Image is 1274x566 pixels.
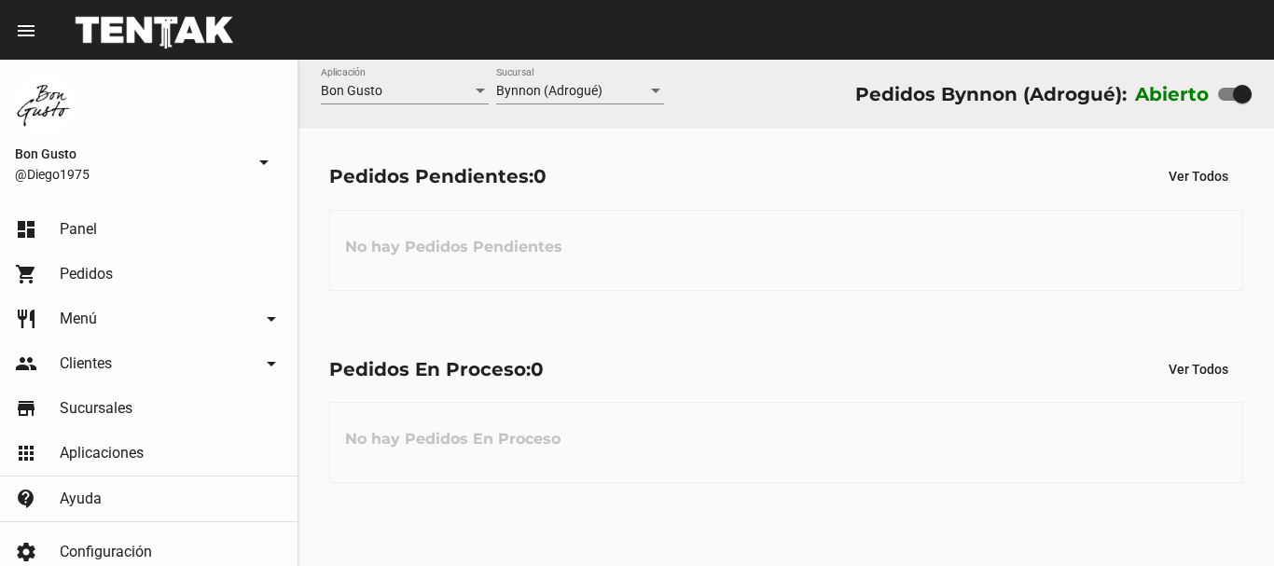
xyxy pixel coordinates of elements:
span: Ayuda [60,490,102,508]
mat-icon: arrow_drop_down [260,308,283,330]
span: Menú [60,310,97,328]
span: Sucursales [60,399,132,418]
span: 0 [531,358,544,380]
span: @Diego1975 [15,165,245,184]
mat-icon: people [15,352,37,375]
h3: No hay Pedidos En Proceso [330,411,575,467]
div: Pedidos En Proceso: [329,354,544,384]
mat-icon: restaurant [15,308,37,330]
span: Ver Todos [1169,169,1228,184]
img: 8570adf9-ca52-4367-b116-ae09c64cf26e.jpg [15,75,75,134]
span: Clientes [60,354,112,373]
span: Bynnon (Adrogué) [496,83,602,98]
mat-icon: store [15,397,37,420]
mat-icon: shopping_cart [15,263,37,285]
button: Ver Todos [1154,159,1243,193]
span: 0 [533,165,547,187]
mat-icon: menu [15,20,37,42]
button: Ver Todos [1154,352,1243,386]
mat-icon: dashboard [15,218,37,241]
h3: No hay Pedidos Pendientes [330,219,577,275]
div: Pedidos Pendientes: [329,161,547,191]
label: Abierto [1135,79,1210,109]
mat-icon: contact_support [15,488,37,510]
span: Ver Todos [1169,362,1228,377]
span: Aplicaciones [60,444,144,462]
mat-icon: apps [15,442,37,464]
mat-icon: arrow_drop_down [260,352,283,375]
span: Panel [60,220,97,239]
mat-icon: settings [15,541,37,563]
span: Configuración [60,543,152,561]
span: Bon Gusto [15,143,245,165]
span: Pedidos [60,265,113,283]
mat-icon: arrow_drop_down [253,151,275,173]
span: Bon Gusto [321,83,382,98]
div: Pedidos Bynnon (Adrogué): [855,79,1127,109]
